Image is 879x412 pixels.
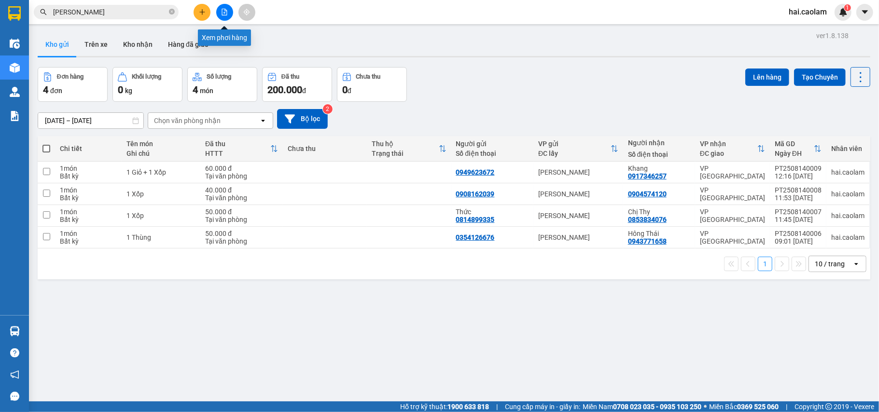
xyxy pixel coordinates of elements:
[628,165,690,172] div: Khang
[775,194,822,202] div: 11:53 [DATE]
[533,136,623,162] th: Toggle SortBy
[831,212,865,220] div: hai.caolam
[60,165,117,172] div: 1 món
[709,401,779,412] span: Miền Bắc
[169,9,175,14] span: close-circle
[60,208,117,216] div: 1 món
[628,151,690,158] div: Số điện thoại
[60,145,117,152] div: Chi tiết
[456,140,529,148] div: Người gửi
[856,4,873,21] button: caret-down
[50,87,62,95] span: đơn
[775,150,814,157] div: Ngày ĐH
[583,401,701,412] span: Miền Nam
[205,237,278,245] div: Tại văn phòng
[126,150,195,157] div: Ghi chú
[154,116,221,125] div: Chọn văn phòng nhận
[126,140,195,148] div: Tên món
[221,9,228,15] span: file-add
[700,140,757,148] div: VP nhận
[538,190,618,198] div: [PERSON_NAME]
[737,403,779,411] strong: 0369 525 060
[700,186,765,202] div: VP [GEOGRAPHIC_DATA]
[815,259,845,269] div: 10 / trang
[10,39,20,49] img: warehouse-icon
[207,73,231,80] div: Số lượng
[193,84,198,96] span: 4
[831,168,865,176] div: hai.caolam
[126,233,195,241] div: 1 Thùng
[456,150,529,157] div: Số điện thoại
[831,145,865,152] div: Nhân viên
[126,168,195,176] div: 1 Giỏ + 1 Xốp
[775,230,822,237] div: PT2508140006
[538,140,611,148] div: VP gửi
[628,139,690,147] div: Người nhận
[205,208,278,216] div: 50.000 đ
[60,186,117,194] div: 1 món
[356,73,381,80] div: Chưa thu
[205,194,278,202] div: Tại văn phòng
[628,190,667,198] div: 0904574120
[781,6,835,18] span: hai.caolam
[786,401,787,412] span: |
[775,172,822,180] div: 12:16 [DATE]
[770,136,826,162] th: Toggle SortBy
[187,67,257,102] button: Số lượng4món
[628,172,667,180] div: 0917346257
[132,73,161,80] div: Khối lượng
[205,165,278,172] div: 60.000 đ
[628,208,690,216] div: Chị Thy
[200,87,213,95] span: món
[238,4,255,21] button: aim
[43,84,48,96] span: 4
[775,165,822,172] div: PT2508140009
[775,208,822,216] div: PT2508140007
[700,208,765,223] div: VP [GEOGRAPHIC_DATA]
[126,212,195,220] div: 1 Xốp
[538,212,618,220] div: [PERSON_NAME]
[205,140,270,148] div: Đã thu
[10,87,20,97] img: warehouse-icon
[259,117,267,124] svg: open
[372,140,438,148] div: Thu hộ
[700,230,765,245] div: VP [GEOGRAPHIC_DATA]
[505,401,580,412] span: Cung cấp máy in - giấy in:
[372,150,438,157] div: Trạng thái
[775,140,814,148] div: Mã GD
[169,8,175,17] span: close-circle
[456,190,495,198] div: 0908162039
[38,113,143,128] input: Select a date range.
[198,29,251,46] div: Xem phơi hàng
[10,348,19,357] span: question-circle
[199,9,206,15] span: plus
[205,230,278,237] div: 50.000 đ
[456,233,495,241] div: 0354126676
[60,216,117,223] div: Bất kỳ
[456,168,495,176] div: 0949623672
[200,136,283,162] th: Toggle SortBy
[628,216,667,223] div: 0853834076
[695,136,770,162] th: Toggle SortBy
[205,216,278,223] div: Tại văn phòng
[10,63,20,73] img: warehouse-icon
[342,84,348,96] span: 0
[57,73,84,80] div: Đơn hàng
[700,165,765,180] div: VP [GEOGRAPHIC_DATA]
[846,4,849,11] span: 1
[613,403,701,411] strong: 0708 023 035 - 0935 103 250
[775,237,822,245] div: 09:01 [DATE]
[628,230,690,237] div: Hông Thái
[538,233,618,241] div: [PERSON_NAME]
[205,150,270,157] div: HTTT
[205,186,278,194] div: 40.000 đ
[775,186,822,194] div: PT2508140008
[112,67,182,102] button: Khối lượng0kg
[628,237,667,245] div: 0943771658
[831,233,865,241] div: hai.caolam
[775,216,822,223] div: 11:45 [DATE]
[38,67,108,102] button: Đơn hàng4đơn
[861,8,869,16] span: caret-down
[825,403,832,410] span: copyright
[8,6,21,21] img: logo-vxr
